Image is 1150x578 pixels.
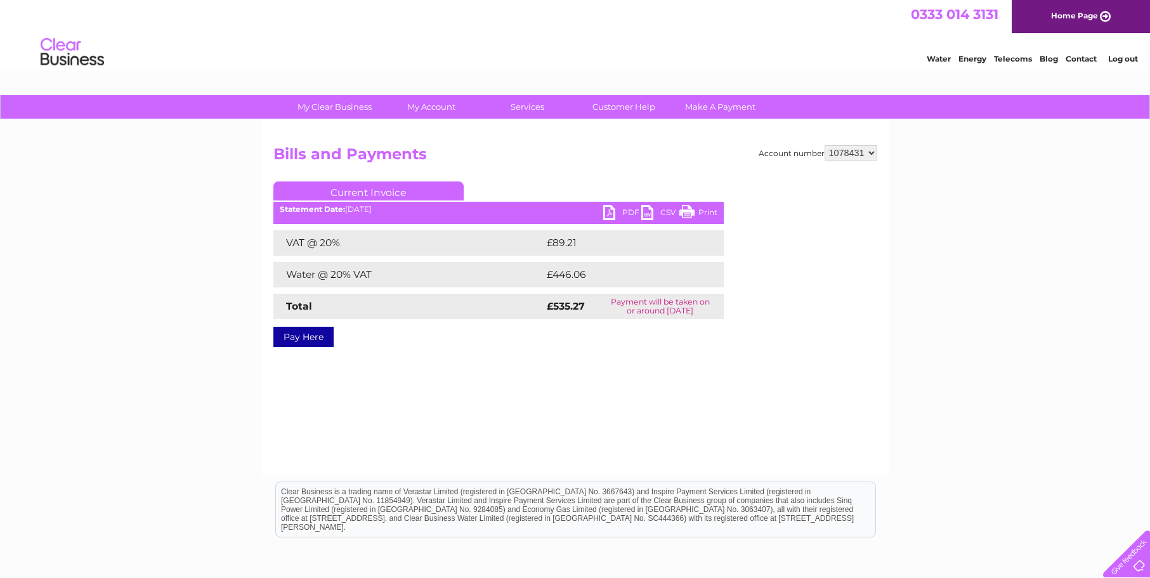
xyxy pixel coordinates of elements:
a: Customer Help [572,95,676,119]
td: VAT @ 20% [273,230,544,256]
a: Telecoms [994,54,1032,63]
td: £89.21 [544,230,697,256]
a: PDF [603,205,641,223]
td: £446.06 [544,262,702,287]
a: Energy [958,54,986,63]
strong: £535.27 [547,300,585,312]
a: Print [679,205,717,223]
div: Account number [759,145,877,161]
a: Water [927,54,951,63]
b: Statement Date: [280,204,345,214]
a: Current Invoice [273,181,464,200]
a: Services [475,95,580,119]
a: Log out [1108,54,1138,63]
a: Blog [1040,54,1058,63]
td: Water @ 20% VAT [273,262,544,287]
strong: Total [286,300,312,312]
a: CSV [641,205,679,223]
a: Pay Here [273,327,334,347]
a: Make A Payment [668,95,773,119]
a: My Account [379,95,483,119]
a: Contact [1066,54,1097,63]
img: logo.png [40,33,105,72]
td: Payment will be taken on or around [DATE] [597,294,724,319]
a: My Clear Business [282,95,387,119]
div: Clear Business is a trading name of Verastar Limited (registered in [GEOGRAPHIC_DATA] No. 3667643... [276,7,875,62]
h2: Bills and Payments [273,145,877,169]
a: 0333 014 3131 [911,6,998,22]
div: [DATE] [273,205,724,214]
